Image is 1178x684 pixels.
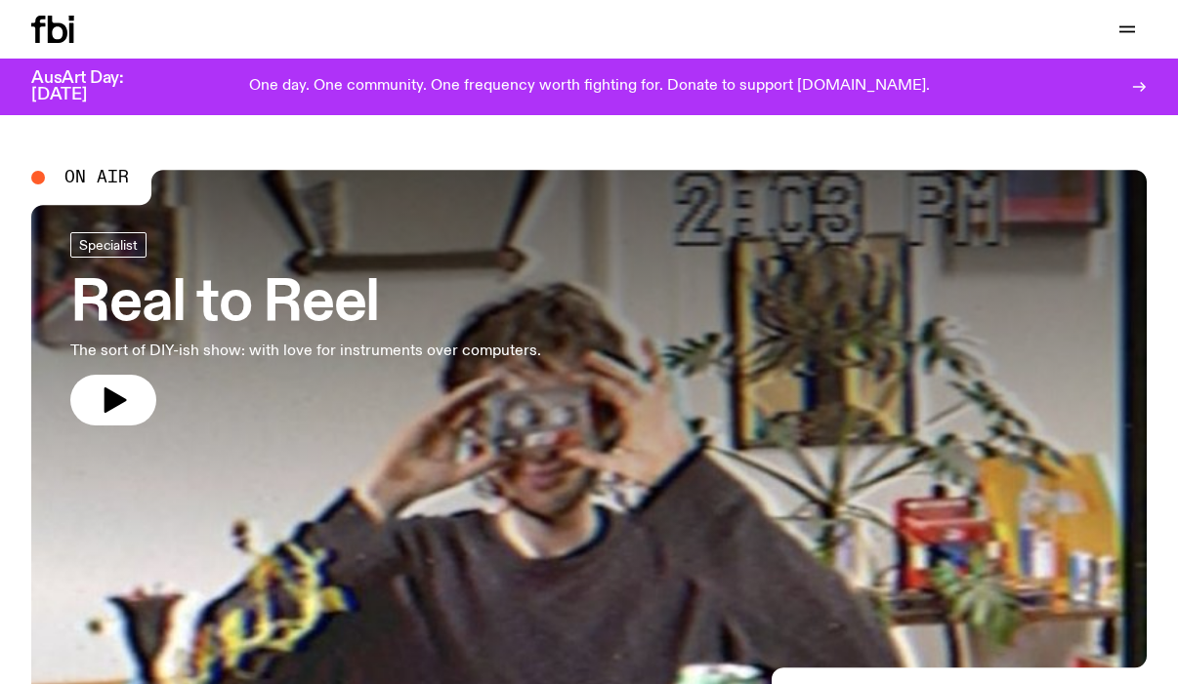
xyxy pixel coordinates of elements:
[64,169,129,186] span: On Air
[249,78,930,96] p: One day. One community. One frequency worth fighting for. Donate to support [DOMAIN_NAME].
[31,70,156,103] h3: AusArt Day: [DATE]
[70,340,541,363] p: The sort of DIY-ish show: with love for instruments over computers.
[70,277,541,332] h3: Real to Reel
[79,238,138,253] span: Specialist
[70,232,147,258] a: Specialist
[70,232,541,425] a: Real to ReelThe sort of DIY-ish show: with love for instruments over computers.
